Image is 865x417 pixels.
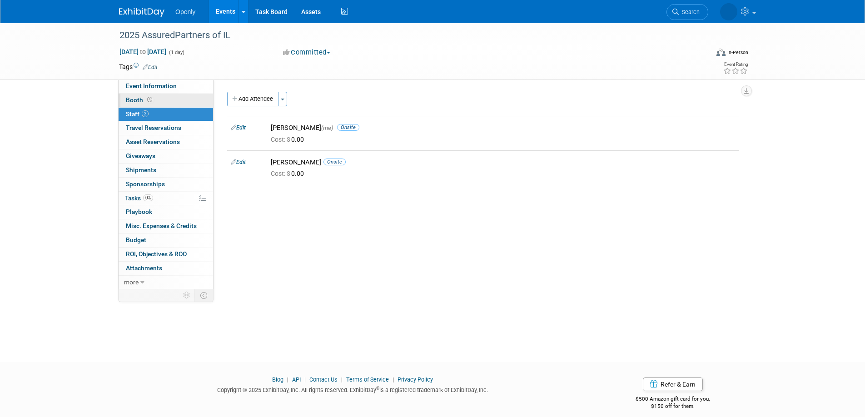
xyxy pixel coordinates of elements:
button: Committed [280,48,334,57]
span: Playbook [126,208,152,215]
span: (me) [321,124,333,131]
td: Toggle Event Tabs [195,289,214,301]
a: Sponsorships [119,178,213,191]
div: Event Rating [723,62,748,67]
span: Onsite [323,159,346,165]
img: Ana Fajardo [720,3,737,20]
span: Booth not reserved yet [145,96,154,103]
a: Misc. Expenses & Credits [119,219,213,233]
span: Shipments [126,166,156,174]
span: | [390,376,396,383]
a: Edit [143,64,158,70]
span: Tasks [125,194,153,202]
a: Privacy Policy [398,376,433,383]
a: Tasks0% [119,192,213,205]
a: Asset Reservations [119,135,213,149]
a: ROI, Objectives & ROO [119,248,213,261]
span: 0% [143,194,153,201]
span: Event Information [126,82,177,89]
span: | [285,376,291,383]
a: Giveaways [119,149,213,163]
span: | [302,376,308,383]
div: 2025 AssuredPartners of IL [116,27,695,44]
td: Personalize Event Tab Strip [179,289,195,301]
a: Edit [231,159,246,165]
span: Openly [175,8,195,15]
sup: ® [376,386,379,391]
span: Onsite [337,124,359,131]
span: Attachments [126,264,162,272]
div: [PERSON_NAME] [271,158,736,167]
span: Cost: $ [271,170,291,177]
a: Blog [272,376,283,383]
a: Budget [119,233,213,247]
div: [PERSON_NAME] [271,124,736,132]
span: to [139,48,147,55]
a: Travel Reservations [119,121,213,135]
a: Event Information [119,79,213,93]
a: Search [666,4,708,20]
a: Edit [231,124,246,131]
span: Misc. Expenses & Credits [126,222,197,229]
span: Budget [126,236,146,243]
a: Contact Us [309,376,338,383]
a: Attachments [119,262,213,275]
span: Booth [126,96,154,104]
a: Refer & Earn [643,377,703,391]
div: Event Format [655,47,748,61]
span: 0.00 [271,136,308,143]
img: ExhibitDay [119,8,164,17]
span: Giveaways [126,152,155,159]
a: API [292,376,301,383]
td: Tags [119,62,158,71]
button: Add Attendee [227,92,278,106]
div: $500 Amazon gift card for you, [600,389,746,410]
span: | [339,376,345,383]
span: Travel Reservations [126,124,181,131]
span: Search [679,9,700,15]
div: $150 off for them. [600,402,746,410]
a: Booth [119,94,213,107]
span: Sponsorships [126,180,165,188]
span: ROI, Objectives & ROO [126,250,187,258]
div: In-Person [727,49,748,56]
span: Cost: $ [271,136,291,143]
span: 2 [142,110,149,117]
img: Format-Inperson.png [716,49,726,56]
span: (1 day) [168,50,184,55]
a: more [119,276,213,289]
a: Terms of Service [346,376,389,383]
span: Asset Reservations [126,138,180,145]
a: Playbook [119,205,213,219]
a: Shipments [119,164,213,177]
div: Copyright © 2025 ExhibitDay, Inc. All rights reserved. ExhibitDay is a registered trademark of Ex... [119,384,586,394]
span: 0.00 [271,170,308,177]
a: Staff2 [119,108,213,121]
span: [DATE] [DATE] [119,48,167,56]
span: Staff [126,110,149,118]
span: more [124,278,139,286]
